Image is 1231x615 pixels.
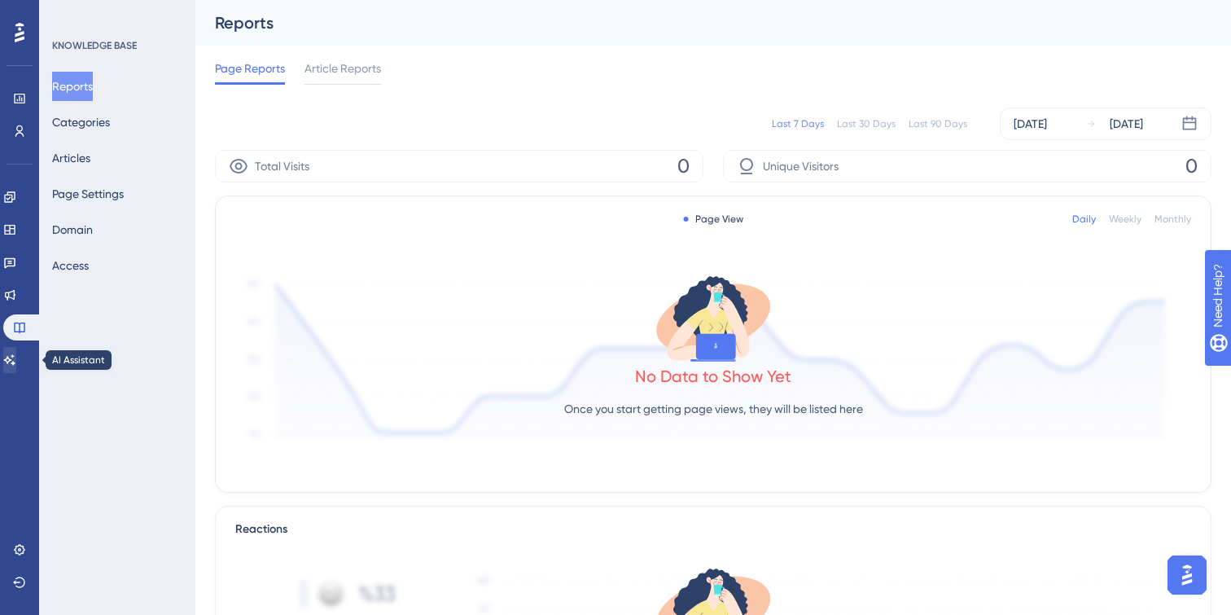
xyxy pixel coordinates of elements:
iframe: UserGuiding AI Assistant Launcher [1163,551,1211,600]
div: Weekly [1109,213,1141,226]
span: 0 [1185,153,1198,179]
div: No Data to Show Yet [635,365,791,388]
p: Once you start getting page views, they will be listed here [564,399,863,419]
div: [DATE] [1110,114,1143,134]
button: Articles [52,143,90,173]
div: Reports [215,11,1171,34]
div: Last 30 Days [837,117,896,130]
button: Domain [52,215,93,244]
div: Monthly [1154,213,1191,226]
button: Reports [52,72,93,101]
div: Last 90 Days [909,117,967,130]
button: Page Settings [52,179,124,209]
button: Access [52,251,89,280]
div: Page View [684,213,743,226]
div: KNOWLEDGE BASE [52,39,137,52]
span: Page Reports [215,59,285,78]
div: Daily [1072,213,1096,226]
div: Last 7 Days [772,117,824,130]
div: [DATE] [1014,114,1047,134]
div: Reactions [235,520,1191,539]
span: Unique Visitors [763,156,839,176]
span: Article Reports [304,59,381,78]
span: Need Help? [38,4,102,24]
button: Categories [52,108,110,137]
span: Total Visits [255,156,309,176]
span: 0 [677,153,690,179]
